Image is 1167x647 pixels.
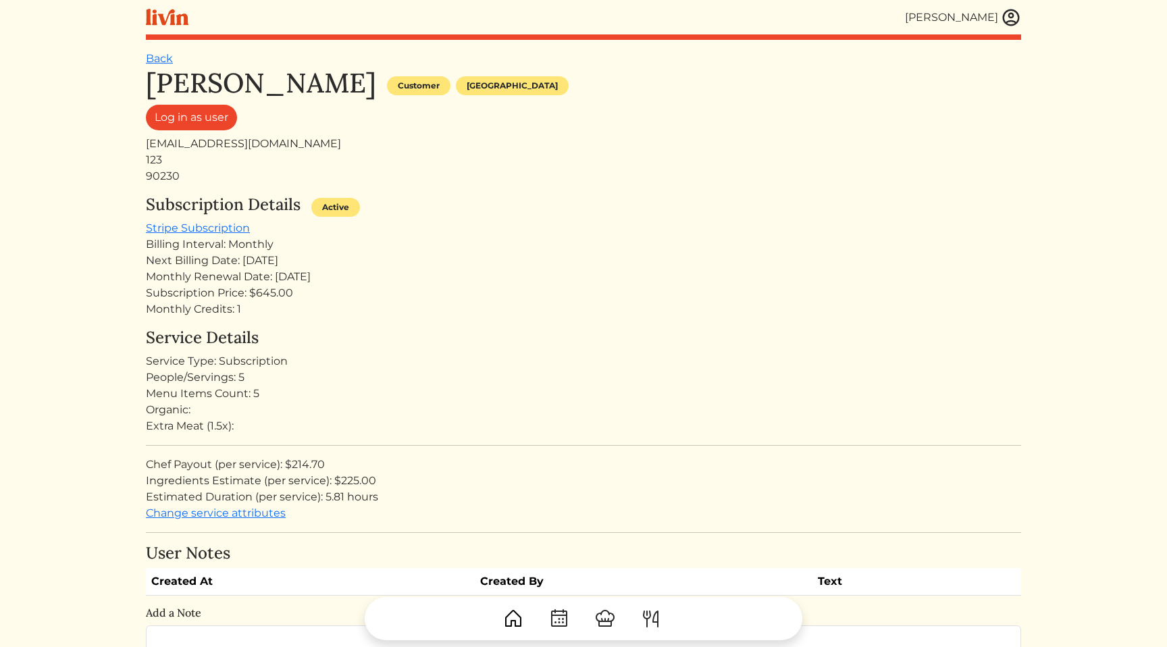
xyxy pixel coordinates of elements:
div: Menu Items Count: 5 [146,386,1021,402]
div: Next Billing Date: [DATE] [146,253,1021,269]
div: People/Servings: 5 [146,369,1021,386]
th: Created At [146,568,475,596]
h4: Service Details [146,328,1021,348]
th: Created By [475,568,812,596]
th: Text [812,568,972,596]
h4: Subscription Details [146,195,301,215]
img: ChefHat-a374fb509e4f37eb0702ca99f5f64f3b6956810f32a249b33092029f8484b388.svg [594,608,616,629]
div: Organic: [146,402,1021,418]
div: Monthly Credits: 1 [146,301,1021,317]
a: Change service attributes [146,507,286,519]
div: Billing Interval: Monthly [146,236,1021,253]
img: livin-logo-a0d97d1a881af30f6274990eb6222085a2533c92bbd1e4f22c21b4f0d0e3210c.svg [146,9,188,26]
div: Monthly Renewal Date: [DATE] [146,269,1021,285]
div: [EMAIL_ADDRESS][DOMAIN_NAME] [146,136,1021,152]
div: Estimated Duration (per service): 5.81 hours [146,489,1021,505]
div: [PERSON_NAME] [905,9,998,26]
div: 90230 [146,168,1021,184]
div: [GEOGRAPHIC_DATA] [456,76,569,95]
img: ForkKnife-55491504ffdb50bab0c1e09e7649658475375261d09fd45db06cec23bce548bf.svg [640,608,662,629]
div: 123 [146,152,1021,168]
img: user_account-e6e16d2ec92f44fc35f99ef0dc9cddf60790bfa021a6ecb1c896eb5d2907b31c.svg [1001,7,1021,28]
img: CalendarDots-5bcf9d9080389f2a281d69619e1c85352834be518fbc73d9501aef674afc0d57.svg [548,608,570,629]
img: House-9bf13187bcbb5817f509fe5e7408150f90897510c4275e13d0d5fca38e0b5951.svg [502,608,524,629]
h1: [PERSON_NAME] [146,67,376,99]
div: Ingredients Estimate (per service): $225.00 [146,473,1021,489]
div: Service Type: Subscription [146,353,1021,369]
h4: User Notes [146,544,1021,563]
div: Customer [387,76,450,95]
a: Back [146,52,173,65]
a: Log in as user [146,105,237,130]
div: Extra Meat (1.5x): [146,418,1021,434]
a: Stripe Subscription [146,222,250,234]
div: Chef Payout (per service): $214.70 [146,457,1021,473]
div: Subscription Price: $645.00 [146,285,1021,301]
div: Active [311,198,360,217]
